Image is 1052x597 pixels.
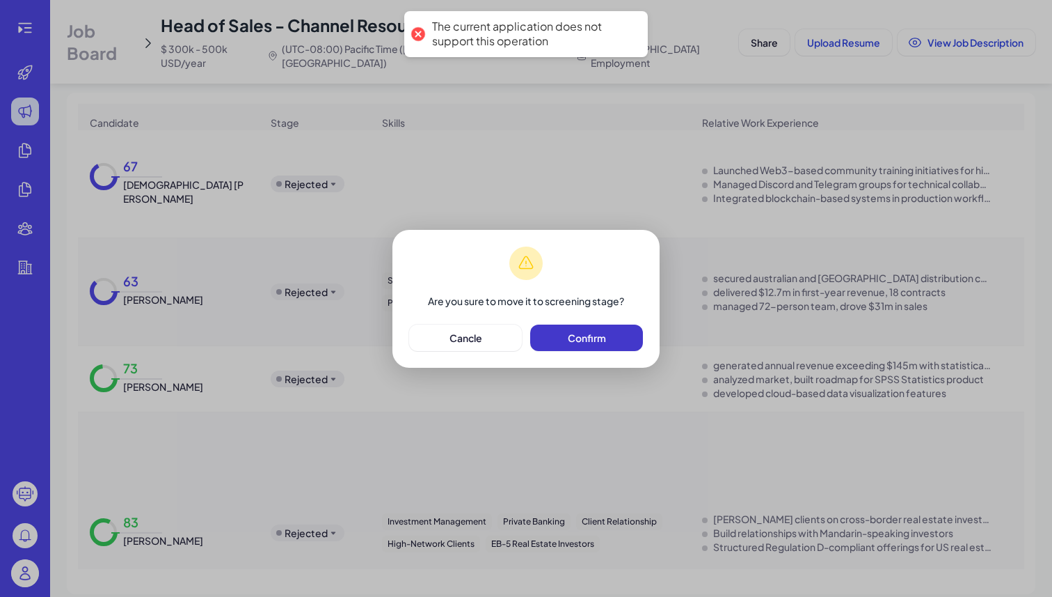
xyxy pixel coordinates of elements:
span: Cancle [449,332,482,344]
span: Confirm [568,332,606,344]
button: Confirm [530,325,643,351]
div: Are you sure to move it to screening stage? [392,230,660,325]
div: The current application does not support this operation [432,20,634,49]
button: Cancle [409,325,522,351]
